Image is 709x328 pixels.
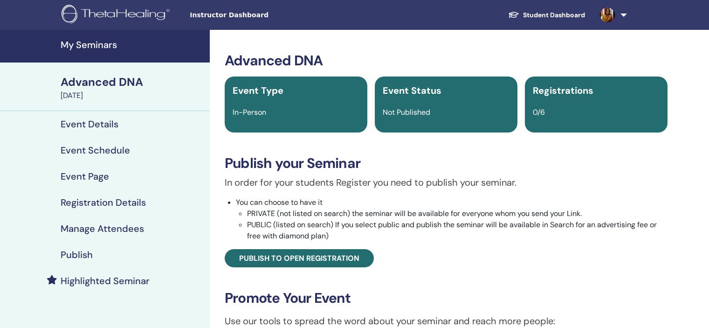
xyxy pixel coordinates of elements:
span: Not Published [383,107,430,117]
span: Event Type [233,84,283,97]
a: Advanced DNA[DATE] [55,74,210,101]
span: 0/6 [533,107,545,117]
h4: My Seminars [61,39,204,50]
h4: Registration Details [61,197,146,208]
a: Student Dashboard [501,7,592,24]
li: PRIVATE (not listed on search) the seminar will be available for everyone whom you send your Link. [247,208,668,219]
h4: Manage Attendees [61,223,144,234]
span: Publish to open registration [239,253,359,263]
span: Instructor Dashboard [190,10,330,20]
p: In order for your students Register you need to publish your seminar. [225,175,668,189]
h4: Event Schedule [61,145,130,156]
span: Event Status [383,84,441,97]
h3: Advanced DNA [225,52,668,69]
h3: Publish your Seminar [225,155,668,172]
li: PUBLIC (listed on search) If you select public and publish the seminar will be available in Searc... [247,219,668,242]
div: Advanced DNA [61,74,204,90]
img: graduation-cap-white.svg [508,11,519,19]
span: In-Person [233,107,266,117]
h4: Highlighted Seminar [61,275,150,286]
h4: Event Details [61,119,118,130]
span: Registrations [533,84,593,97]
li: You can choose to have it [236,197,668,242]
p: Use our tools to spread the word about your seminar and reach more people: [225,314,668,328]
a: Publish to open registration [225,249,374,267]
img: default.jpg [600,7,615,22]
h4: Event Page [61,171,109,182]
img: logo.png [62,5,173,26]
h4: Publish [61,249,93,260]
h3: Promote Your Event [225,290,668,307]
div: [DATE] [61,90,204,101]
